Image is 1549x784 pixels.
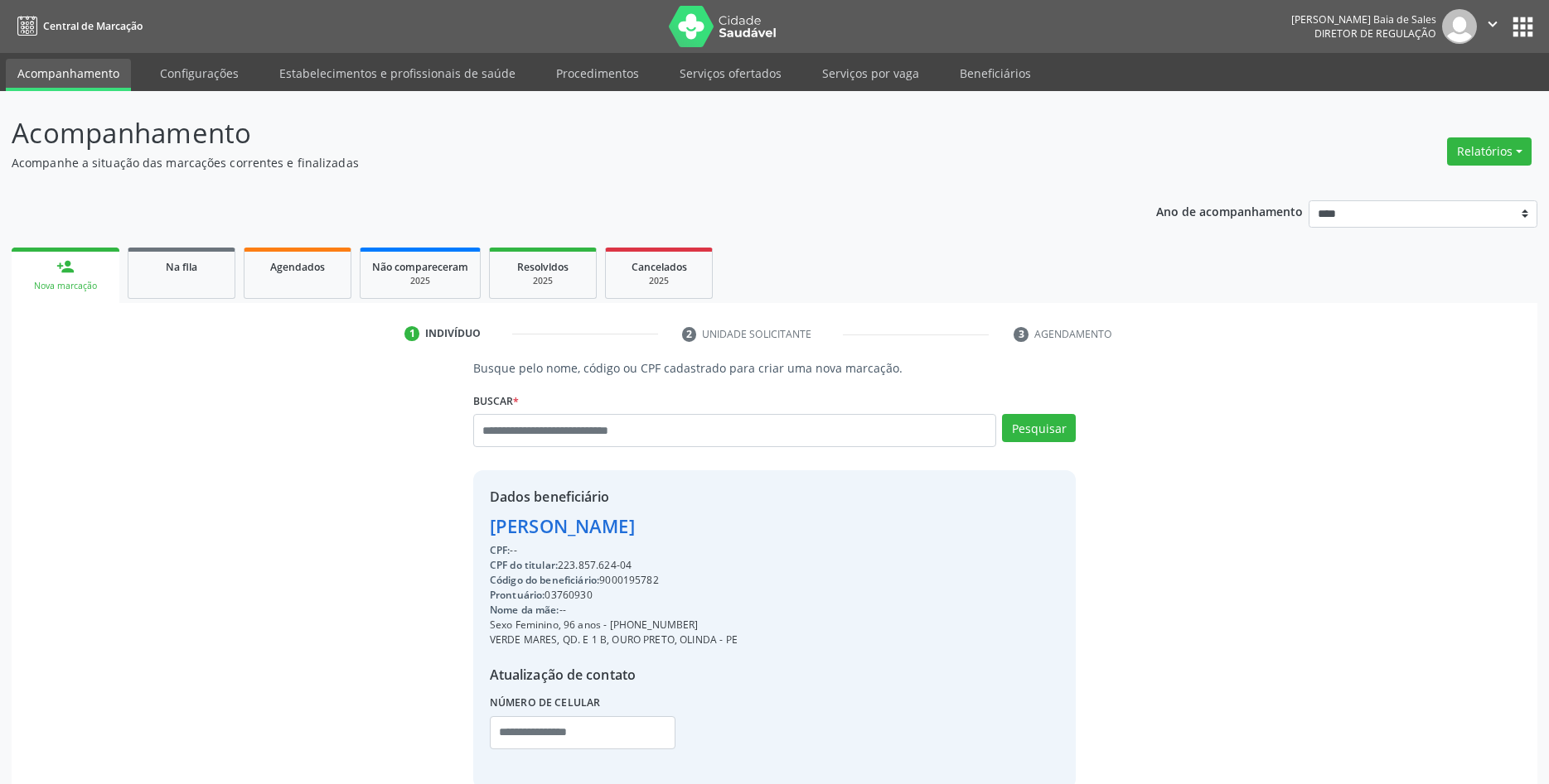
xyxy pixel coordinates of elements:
[490,543,738,558] div: --
[490,512,738,540] div: [PERSON_NAME]
[1291,12,1436,26] div: [PERSON_NAME] Baia de Sales
[372,260,468,274] span: Não compareceram
[56,257,75,276] div: person_add
[1442,9,1477,44] img: img
[148,59,250,88] a: Configurações
[517,260,569,274] span: Resolvidos
[490,543,511,557] span: CPF:
[1002,414,1076,442] button: Pesquisar
[948,59,1043,88] a: Beneficiários
[425,326,481,341] div: Indivíduo
[6,59,131,91] a: Acompanhamento
[270,260,325,274] span: Agendados
[490,573,599,587] span: Código do beneficiário:
[43,19,143,33] span: Central de Marcação
[490,618,738,632] div: Sexo Feminino, 96 anos - [PHONE_NUMBER]
[490,588,545,602] span: Prontuário:
[490,588,738,603] div: 03760930
[1484,15,1502,33] i: 
[268,59,527,88] a: Estabelecimentos e profissionais de saúde
[1156,200,1303,221] p: Ano de acompanhamento
[490,603,738,618] div: --
[404,326,419,341] div: 1
[490,558,558,572] span: CPF do titular:
[490,665,738,685] div: Atualização de contato
[490,558,738,573] div: 223.857.624-04
[1314,26,1436,41] span: Diretor de regulação
[12,12,143,40] a: Central de Marcação
[490,690,601,716] label: Número de celular
[668,59,793,88] a: Serviços ofertados
[545,59,651,88] a: Procedimentos
[1447,137,1532,166] button: Relatórios
[490,573,738,588] div: 9000195782
[490,487,738,507] div: Dados beneficiário
[617,275,700,287] div: 2025
[1477,9,1508,44] button: 
[632,260,687,274] span: Cancelados
[473,359,1076,377] p: Busque pelo nome, código ou CPF cadastrado para criar uma nova marcação.
[12,113,1080,154] p: Acompanhamento
[1508,12,1537,41] button: apps
[473,388,519,414] label: Buscar
[811,59,931,88] a: Serviços por vaga
[12,154,1080,171] p: Acompanhe a situação das marcações correntes e finalizadas
[166,260,197,274] span: Na fila
[372,275,468,287] div: 2025
[490,603,559,617] span: Nome da mãe:
[501,275,584,287] div: 2025
[23,280,108,292] div: Nova marcação
[490,632,738,647] div: VERDE MARES, QD. E 1 B, OURO PRETO, OLINDA - PE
